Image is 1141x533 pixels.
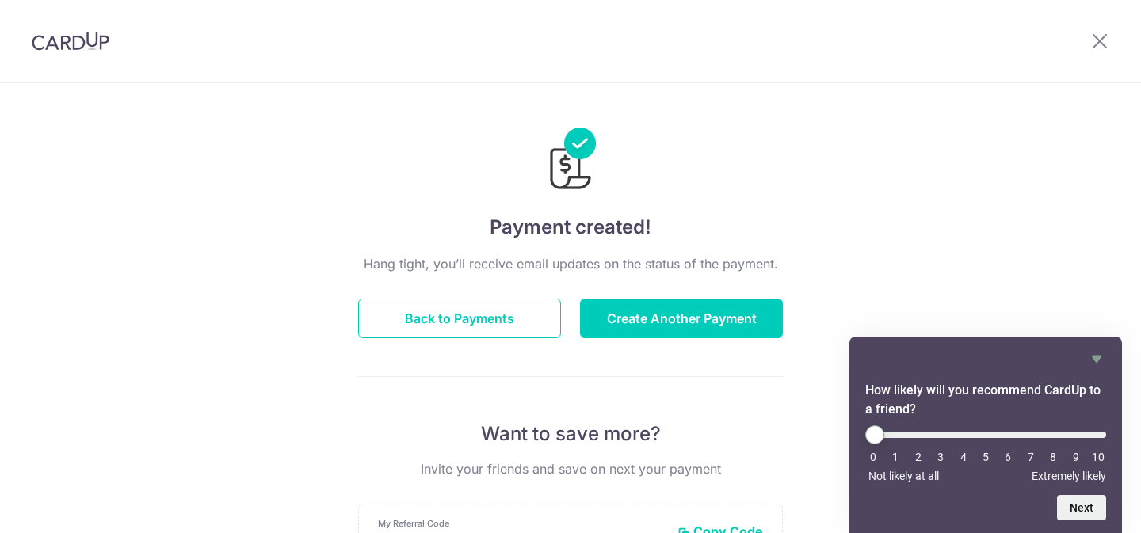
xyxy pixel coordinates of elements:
[956,451,971,463] li: 4
[1068,451,1084,463] li: 9
[865,349,1106,520] div: How likely will you recommend CardUp to a friend? Select an option from 0 to 10, with 0 being Not...
[910,451,926,463] li: 2
[358,421,783,447] p: Want to save more?
[358,213,783,242] h4: Payment created!
[865,425,1106,482] div: How likely will you recommend CardUp to a friend? Select an option from 0 to 10, with 0 being Not...
[1000,451,1016,463] li: 6
[32,32,109,51] img: CardUp
[358,299,561,338] button: Back to Payments
[1087,349,1106,368] button: Hide survey
[865,381,1106,419] h2: How likely will you recommend CardUp to a friend? Select an option from 0 to 10, with 0 being Not...
[378,517,665,530] p: My Referral Code
[1090,451,1106,463] li: 10
[545,128,596,194] img: Payments
[887,451,903,463] li: 1
[580,299,783,338] button: Create Another Payment
[1023,451,1039,463] li: 7
[1045,451,1061,463] li: 8
[865,451,881,463] li: 0
[1032,470,1106,482] span: Extremely likely
[358,459,783,478] p: Invite your friends and save on next your payment
[933,451,948,463] li: 3
[358,254,783,273] p: Hang tight, you’ll receive email updates on the status of the payment.
[868,470,939,482] span: Not likely at all
[1057,495,1106,520] button: Next question
[978,451,994,463] li: 5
